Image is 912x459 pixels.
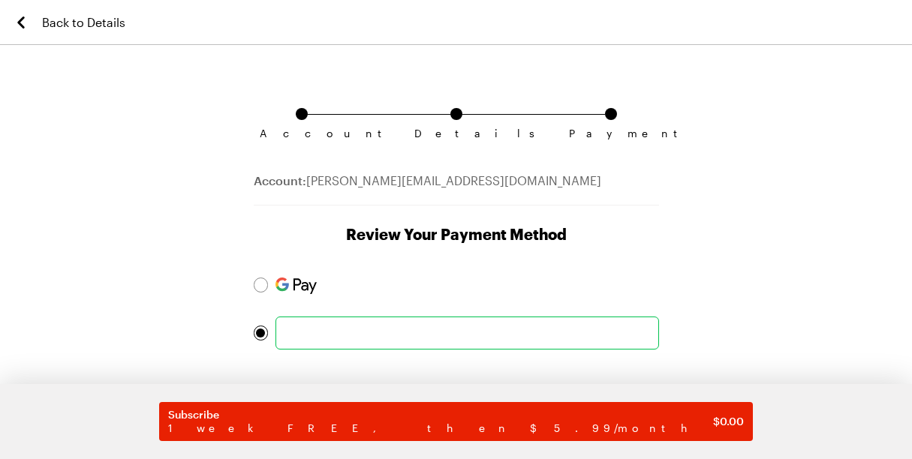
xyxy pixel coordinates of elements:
button: Subscribe1 week FREE, then $5.99/month$0.00 [159,402,753,441]
ol: Subscription checkout form navigation [254,108,659,127]
span: Back to Details [42,13,125,31]
span: Payment [569,127,653,139]
h1: Review Your Payment Method [254,223,659,244]
span: Account: [254,173,306,187]
img: Pay with Google Pay [275,277,317,294]
span: Details [414,127,498,139]
iframe: Secure card payment input frame [284,324,651,342]
span: 1 week FREE, then $5.99/month [168,421,713,435]
span: $ 0.00 [713,414,744,429]
a: Details [450,108,462,127]
span: Subscribe [168,408,713,421]
span: Account [260,127,344,139]
div: [PERSON_NAME][EMAIL_ADDRESS][DOMAIN_NAME] [254,172,659,205]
